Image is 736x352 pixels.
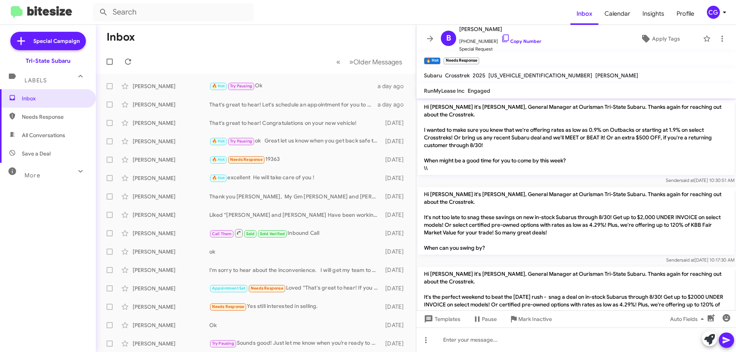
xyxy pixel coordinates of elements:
[133,248,209,255] div: [PERSON_NAME]
[209,302,381,311] div: Yes still interested in selling.
[381,156,410,164] div: [DATE]
[700,6,728,19] button: CG
[209,339,381,348] div: Sounds good! Just let me know when you’re ready to set up an appointment. Looking forward to assi...
[212,231,232,236] span: Call Them
[209,321,381,329] div: Ok
[332,54,407,70] nav: Page navigation example
[381,285,410,292] div: [DATE]
[482,312,497,326] span: Pause
[381,229,410,237] div: [DATE]
[424,87,465,94] span: RunMyLease Inc
[22,113,87,121] span: Needs Response
[488,72,592,79] span: [US_VEHICLE_IDENTIFICATION_NUMBER]
[503,312,558,326] button: Mark Inactive
[133,321,209,329] div: [PERSON_NAME]
[251,286,283,291] span: Needs Response
[459,34,541,45] span: [PHONE_NUMBER]
[446,32,451,44] span: B
[230,83,252,88] span: Try Pausing
[424,72,442,79] span: Subaru
[260,231,285,236] span: Sold Verified
[670,3,700,25] a: Profile
[209,193,381,200] div: Thank you [PERSON_NAME], My Gm [PERSON_NAME] and [PERSON_NAME] sent you the proposal [DATE] [PERS...
[418,187,734,255] p: Hi [PERSON_NAME] it's [PERSON_NAME], General Manager at Ourisman Tri-State Subaru. Thanks again f...
[418,267,734,334] p: Hi [PERSON_NAME] it's [PERSON_NAME], General Manager at Ourisman Tri-State Subaru. Thanks again f...
[212,175,225,180] span: 🔥 Hot
[681,177,694,183] span: said at
[22,95,87,102] span: Inbox
[133,138,209,145] div: [PERSON_NAME]
[666,177,734,183] span: Sender [DATE] 10:30:51 AM
[209,211,381,219] div: Liked “[PERSON_NAME] and [PERSON_NAME] Have been working your deal”
[459,25,541,34] span: [PERSON_NAME]
[381,211,410,219] div: [DATE]
[681,257,695,263] span: said at
[26,57,71,65] div: Tri-State Subaru
[381,248,410,255] div: [DATE]
[332,54,345,70] button: Previous
[212,286,246,291] span: Appointment Set
[378,101,410,108] div: a day ago
[467,312,503,326] button: Pause
[209,248,381,255] div: ok
[230,139,252,144] span: Try Pausing
[570,3,598,25] a: Inbox
[353,58,402,66] span: Older Messages
[598,3,636,25] a: Calendar
[230,157,263,162] span: Needs Response
[652,32,680,46] span: Apply Tags
[459,45,541,53] span: Special Request
[212,157,225,162] span: 🔥 Hot
[336,57,340,67] span: «
[416,312,467,326] button: Templates
[133,211,209,219] div: [PERSON_NAME]
[25,172,40,179] span: More
[445,72,470,79] span: Crosstrek
[707,6,720,19] div: CG
[22,150,51,157] span: Save a Deal
[212,341,234,346] span: Try Pausing
[133,101,209,108] div: [PERSON_NAME]
[418,100,734,175] p: Hi [PERSON_NAME] it's [PERSON_NAME], General Manager at Ourisman Tri-State Subaru. Thanks again f...
[133,229,209,237] div: [PERSON_NAME]
[133,303,209,311] div: [PERSON_NAME]
[621,32,699,46] button: Apply Tags
[378,82,410,90] div: a day ago
[209,174,381,182] div: excellent He will take care of you !
[636,3,670,25] a: Insights
[133,340,209,347] div: [PERSON_NAME]
[422,312,460,326] span: Templates
[22,131,65,139] span: All Conversations
[349,57,353,67] span: »
[381,303,410,311] div: [DATE]
[133,193,209,200] div: [PERSON_NAME]
[670,312,707,326] span: Auto Fields
[209,119,381,127] div: That's great to hear! Congratulations on your new vehicle!
[424,57,440,64] small: 🔥 Hot
[209,82,378,90] div: Ok
[212,83,225,88] span: 🔥 Hot
[133,285,209,292] div: [PERSON_NAME]
[468,87,490,94] span: Engaged
[212,304,245,309] span: Needs Response
[10,32,86,50] a: Special Campaign
[381,138,410,145] div: [DATE]
[93,3,254,21] input: Search
[381,193,410,200] div: [DATE]
[666,257,734,263] span: Sender [DATE] 10:17:30 AM
[133,82,209,90] div: [PERSON_NAME]
[209,228,381,238] div: Inbound Call
[133,174,209,182] div: [PERSON_NAME]
[444,57,479,64] small: Needs Response
[209,155,381,164] div: 19363
[381,119,410,127] div: [DATE]
[212,139,225,144] span: 🔥 Hot
[133,156,209,164] div: [PERSON_NAME]
[381,266,410,274] div: [DATE]
[381,321,410,329] div: [DATE]
[107,31,135,43] h1: Inbox
[33,37,80,45] span: Special Campaign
